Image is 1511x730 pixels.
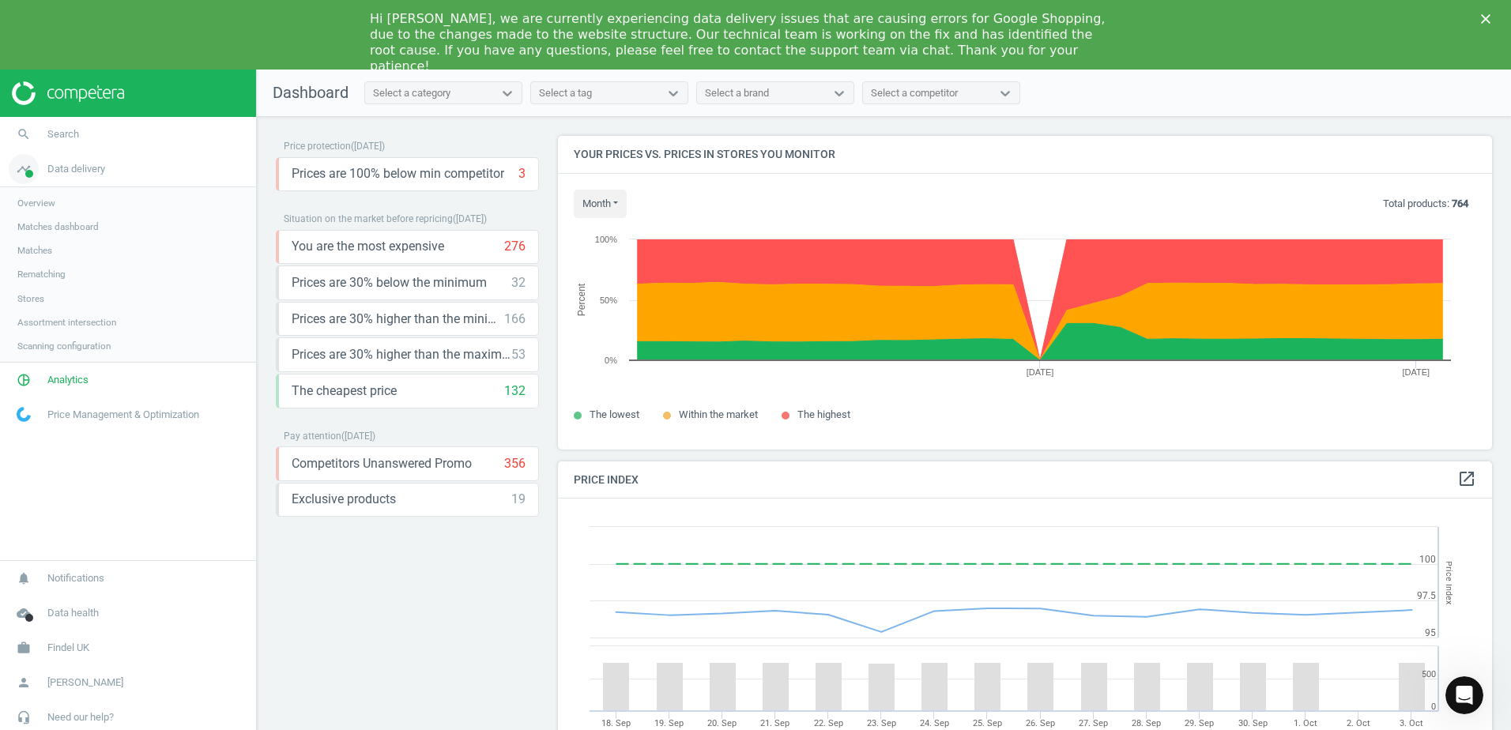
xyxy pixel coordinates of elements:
span: Within the market [679,408,758,420]
span: Matches [17,244,52,257]
div: 3 [518,165,526,182]
span: Prices are 30% below the minimum [292,274,487,292]
div: 166 [504,310,526,328]
tspan: 29. Sep [1185,718,1214,728]
span: [PERSON_NAME] [47,675,123,690]
span: Data delivery [47,162,105,176]
tspan: 18. Sep [601,718,631,728]
tspan: 25. Sep [973,718,1002,728]
a: open_in_new [1457,469,1476,490]
i: timeline [9,154,39,184]
div: Select a category [373,86,450,100]
span: Scanning configuration [17,340,111,352]
span: ( [DATE] ) [453,213,487,224]
img: wGWNvw8QSZomAAAAABJRU5ErkJggg== [17,407,31,422]
tspan: 26. Sep [1026,718,1055,728]
span: Prices are 30% higher than the minimum [292,310,504,328]
tspan: 21. Sep [760,718,789,728]
span: Dashboard [273,83,349,102]
tspan: 23. Sep [867,718,896,728]
tspan: 20. Sep [707,718,737,728]
i: notifications [9,563,39,593]
tspan: 19. Sep [654,718,684,728]
div: 356 [504,455,526,472]
div: Select a tag [539,86,592,100]
span: Pay attention [284,431,341,442]
h4: Price Index [558,461,1492,499]
text: 500 [1422,669,1436,679]
tspan: Percent [576,283,587,316]
span: You are the most expensive [292,238,444,255]
p: Total products: [1383,197,1468,211]
tspan: 3. Oct [1400,718,1423,728]
div: 32 [511,274,526,292]
text: 100% [595,235,617,244]
span: Matches dashboard [17,220,99,233]
span: Need our help? [47,710,114,724]
tspan: 2. Oct [1347,718,1370,728]
tspan: Price Index [1444,561,1454,604]
h4: Your prices vs. prices in stores you monitor [558,136,1492,173]
span: Price protection [284,141,351,152]
span: Exclusive products [292,491,396,508]
tspan: 1. Oct [1294,718,1317,728]
tspan: 27. Sep [1079,718,1108,728]
div: Hi [PERSON_NAME], we are currently experiencing data delivery issues that are causing errors for ... [370,11,1116,74]
span: Assortment intersection [17,316,116,329]
i: work [9,633,39,663]
i: pie_chart_outlined [9,365,39,395]
span: The lowest [590,408,639,420]
span: Notifications [47,571,104,585]
span: Situation on the market before repricing [284,213,453,224]
text: 0% [605,356,617,365]
span: The highest [797,408,850,420]
text: 100 [1419,554,1436,565]
text: 95 [1425,627,1436,638]
button: month [574,190,627,218]
div: 53 [511,346,526,363]
span: ( [DATE] ) [341,431,375,442]
div: 19 [511,491,526,508]
span: Search [47,127,79,141]
span: Price Management & Optimization [47,408,199,422]
b: 764 [1452,198,1468,209]
span: Stores [17,292,44,305]
tspan: 30. Sep [1238,718,1268,728]
tspan: [DATE] [1402,367,1430,377]
span: ( [DATE] ) [351,141,385,152]
text: 97.5 [1417,590,1436,601]
text: 0 [1431,702,1436,712]
i: person [9,668,39,698]
img: ajHJNr6hYgQAAAAASUVORK5CYII= [12,81,124,105]
tspan: 22. Sep [814,718,843,728]
div: 276 [504,238,526,255]
span: Analytics [47,373,89,387]
span: Rematching [17,268,66,280]
span: The cheapest price [292,382,397,400]
div: Select a competitor [871,86,958,100]
span: Competitors Unanswered Promo [292,455,472,472]
tspan: 24. Sep [920,718,949,728]
span: Prices are 30% higher than the maximal [292,346,511,363]
i: search [9,119,39,149]
span: Data health [47,606,99,620]
span: Overview [17,197,55,209]
i: cloud_done [9,598,39,628]
div: Close [1481,14,1497,24]
tspan: [DATE] [1027,367,1054,377]
span: Findel UK [47,641,89,655]
iframe: Intercom live chat [1445,676,1483,714]
i: open_in_new [1457,469,1476,488]
div: 132 [504,382,526,400]
tspan: 28. Sep [1132,718,1161,728]
text: 50% [600,295,617,305]
span: Prices are 100% below min competitor [292,165,504,182]
div: Select a brand [705,86,769,100]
